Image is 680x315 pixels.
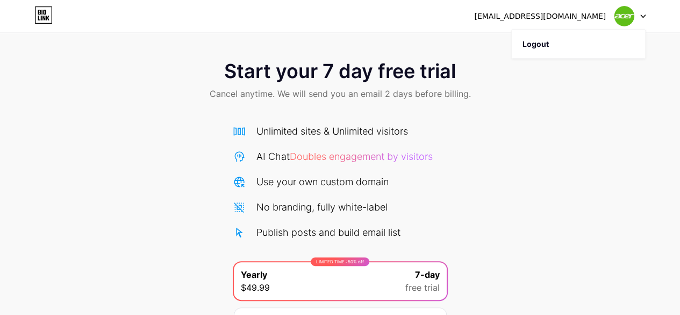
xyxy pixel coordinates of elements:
div: LIMITED TIME : 50% off [311,257,369,266]
div: AI Chat [256,149,433,164]
span: free trial [405,281,440,294]
img: acerservicece [614,6,634,26]
div: Use your own custom domain [256,174,389,189]
span: Cancel anytime. We will send you an email 2 days before billing. [210,87,471,100]
div: [EMAIL_ADDRESS][DOMAIN_NAME] [474,11,606,22]
span: Yearly [241,268,267,281]
span: Start your 7 day free trial [224,60,456,82]
div: Publish posts and build email list [256,225,400,240]
div: No branding, fully white-label [256,200,388,214]
span: $49.99 [241,281,270,294]
div: Unlimited sites & Unlimited visitors [256,124,408,138]
span: 7-day [415,268,440,281]
li: Logout [512,30,645,59]
span: Doubles engagement by visitors [290,151,433,162]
